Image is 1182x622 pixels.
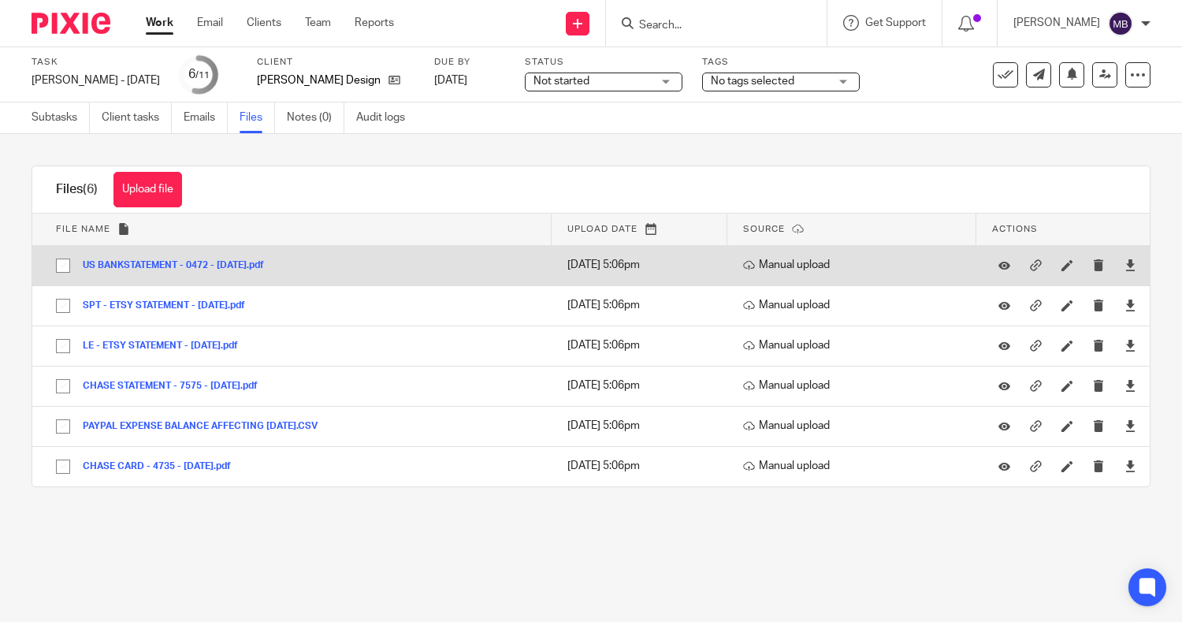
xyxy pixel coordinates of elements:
[240,102,275,133] a: Files
[184,102,228,133] a: Emails
[48,331,78,361] input: Select
[48,412,78,441] input: Select
[56,181,98,198] h1: Files
[1124,458,1136,474] a: Download
[32,102,90,133] a: Subtasks
[567,337,719,353] p: [DATE] 5:06pm
[702,56,860,69] label: Tags
[743,458,968,474] p: Manual upload
[257,56,414,69] label: Client
[743,337,968,353] p: Manual upload
[113,172,182,207] button: Upload file
[32,73,160,88] div: [PERSON_NAME] - [DATE]
[637,19,779,33] input: Search
[287,102,344,133] a: Notes (0)
[743,297,968,313] p: Manual upload
[83,381,269,392] button: CHASE STATEMENT - 7575 - [DATE].pdf
[992,225,1038,233] span: Actions
[83,300,257,311] button: SPT - ETSY STATEMENT - [DATE].pdf
[48,371,78,401] input: Select
[743,225,785,233] span: Source
[743,378,968,393] p: Manual upload
[533,76,589,87] span: Not started
[83,421,329,432] button: PAYPAL EXPENSE BALANCE AFFECTING [DATE].CSV
[1124,257,1136,273] a: Download
[83,341,250,352] button: LE - ETSY STATEMENT - [DATE].pdf
[83,260,276,271] button: US BANKSTATEMENT - 0472 - [DATE].pdf
[197,15,223,31] a: Email
[743,257,968,273] p: Manual upload
[257,73,381,88] p: [PERSON_NAME] Design
[1013,15,1100,31] p: [PERSON_NAME]
[567,378,719,393] p: [DATE] 5:06pm
[188,65,210,84] div: 6
[567,297,719,313] p: [DATE] 5:06pm
[48,251,78,281] input: Select
[567,418,719,434] p: [DATE] 5:06pm
[525,56,682,69] label: Status
[1124,297,1136,313] a: Download
[865,17,926,28] span: Get Support
[356,102,417,133] a: Audit logs
[83,183,98,196] span: (6)
[355,15,394,31] a: Reports
[32,56,160,69] label: Task
[56,225,110,233] span: File name
[567,257,719,273] p: [DATE] 5:06pm
[567,458,719,474] p: [DATE] 5:06pm
[434,75,467,86] span: [DATE]
[711,76,794,87] span: No tags selected
[195,71,210,80] small: /11
[434,56,505,69] label: Due by
[102,102,172,133] a: Client tasks
[247,15,281,31] a: Clients
[48,291,78,321] input: Select
[1124,418,1136,434] a: Download
[48,452,78,482] input: Select
[32,73,160,88] div: Robert - August 2025
[1124,337,1136,353] a: Download
[1124,378,1136,393] a: Download
[743,418,968,434] p: Manual upload
[83,461,243,472] button: CHASE CARD - 4735 - [DATE].pdf
[146,15,173,31] a: Work
[305,15,331,31] a: Team
[1108,11,1133,36] img: svg%3E
[567,225,637,233] span: Upload date
[32,13,110,34] img: Pixie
